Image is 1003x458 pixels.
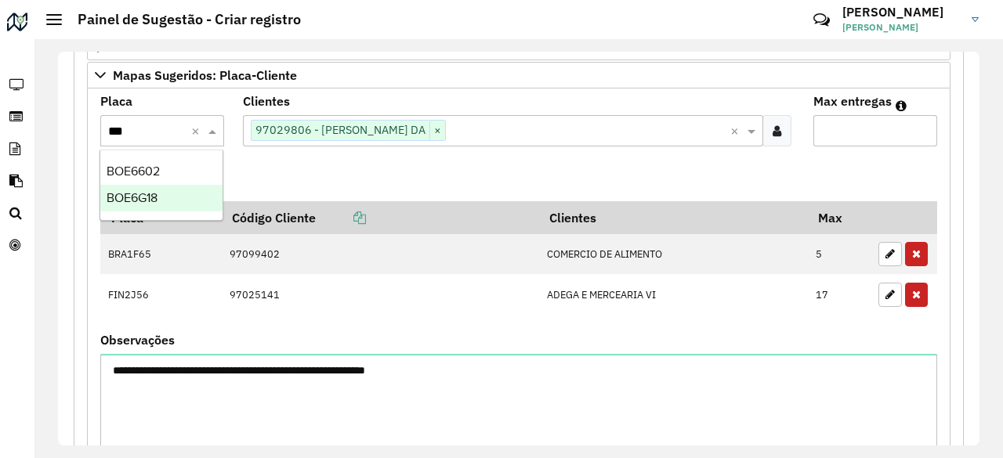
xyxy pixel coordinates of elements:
td: 97025141 [221,274,538,315]
span: 97029806 - [PERSON_NAME] DA [252,121,429,139]
span: Clear all [191,121,205,140]
em: Máximo de clientes que serão colocados na mesma rota com os clientes informados [896,99,907,112]
td: ADEGA E MERCEARIA VI [538,274,807,315]
h3: [PERSON_NAME] [842,5,960,20]
label: Placa [100,92,132,110]
td: 17 [808,274,871,315]
span: Mapas Sugeridos: Placa-Cliente [113,69,297,81]
label: Clientes [243,92,290,110]
th: Código Cliente [221,201,538,234]
h2: Painel de Sugestão - Criar registro [62,11,301,28]
span: [PERSON_NAME] [842,20,960,34]
td: 5 [808,234,871,275]
a: Copiar [316,210,366,225]
ng-dropdown-panel: Options list [100,150,223,221]
td: BRA1F65 [100,234,221,275]
td: 97099402 [221,234,538,275]
span: Clear all [730,121,744,140]
label: Observações [100,330,175,349]
a: Mapas Sugeridos: Placa-Cliente [87,62,950,88]
span: Cliente Retira [113,41,192,53]
th: Max [808,201,871,234]
a: Contato Rápido [805,3,838,37]
td: COMERCIO DE ALIMENTO [538,234,807,275]
span: BOE6602 [107,164,160,178]
span: × [429,121,445,140]
th: Clientes [538,201,807,234]
span: BOE6G18 [107,191,158,204]
label: Max entregas [813,92,892,110]
td: FIN2J56 [100,274,221,315]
